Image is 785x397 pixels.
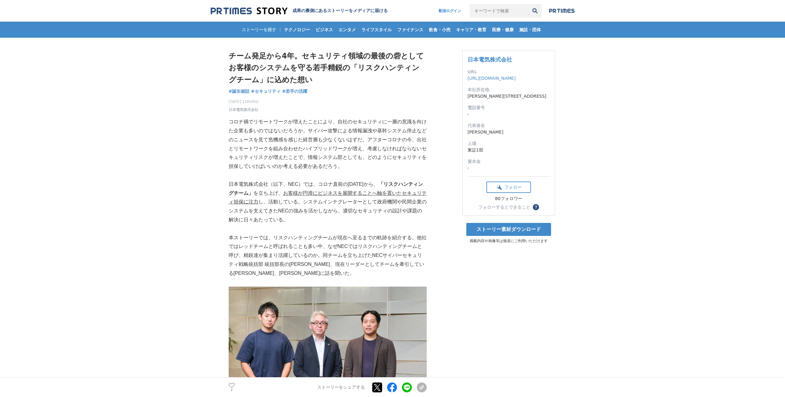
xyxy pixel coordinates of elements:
img: prtimes [549,8,575,13]
dt: 電話番号 [468,105,550,111]
span: テクノロジー [282,27,313,32]
span: 医療・健康 [490,27,516,32]
dd: [PERSON_NAME] [468,129,550,135]
a: 日本電気株式会社 [229,107,258,113]
input: キーワードで検索 [470,4,528,18]
a: ビジネス [313,22,335,38]
a: [URL][DOMAIN_NAME] [468,76,516,81]
h2: 成果の裏側にあるストーリーをメディアに届ける [292,8,388,14]
a: 配信ログイン [433,4,467,18]
dd: - [468,165,550,171]
a: 医療・健康 [490,22,516,38]
span: 飲食・小売 [426,27,453,32]
a: #誕生秘話 [229,88,250,95]
dt: 資本金 [468,158,550,165]
img: 成果の裏側にあるストーリーをメディアに届ける [211,7,287,15]
dt: URL [468,69,550,75]
button: フォロー [486,181,531,193]
dt: 本社所在地 [468,87,550,93]
a: ストーリー素材ダウンロード [466,223,551,236]
span: #若手の活躍 [282,88,308,94]
a: 日本電気株式会社 [468,56,512,63]
span: ？ [534,205,538,209]
p: ストーリーをシェアする [317,385,365,390]
dt: 代表者名 [468,122,550,129]
span: ライフスタイル [359,27,394,32]
u: お客様が円滑にビジネスを展開することへ軸を置いたセキュリティ担保に注力 [229,190,427,205]
p: 日本電気株式会社（以下、NEC）では、コロナ直前の[DATE]から、 を立ち上げ、 し、活動している。システムインテグレーターとして政府機関や民間企業のシステムを支えてきたNECの強みを活かしな... [229,180,427,224]
span: [DATE] 11時00分 [229,99,259,105]
span: 施設・団体 [517,27,543,32]
button: ？ [533,204,539,210]
a: 飲食・小売 [426,22,453,38]
p: 7 [229,389,235,392]
dd: [PERSON_NAME][STREET_ADDRESS] [468,93,550,100]
a: #セキュリティ [251,88,281,95]
strong: 「リスクハンティングチーム」 [229,181,423,196]
button: 検索 [528,4,542,18]
a: キャリア・教育 [454,22,489,38]
span: キャリア・教育 [454,27,489,32]
dd: - [468,111,550,117]
a: テクノロジー [282,22,313,38]
span: #セキュリティ [251,88,281,94]
span: ファイナンス [395,27,426,32]
p: 掲載内容や画像等は報道にご利用いただけます [462,238,555,244]
h1: チーム発足から4年。セキュリティ領域の最後の砦としてお客様のシステムを守る若手精鋭の「リスクハンティングチーム」に込めた想い [229,50,427,86]
span: エンタメ [336,27,358,32]
dt: 上場 [468,140,550,147]
a: ファイナンス [395,22,426,38]
a: 成果の裏側にあるストーリーをメディアに届ける 成果の裏側にあるストーリーをメディアに届ける [211,7,388,15]
dd: 東証1部 [468,147,550,153]
a: エンタメ [336,22,358,38]
p: 本ストーリーでは、リスクハンティングチームが現在へ至るまでの軌跡を紹介する。他社ではレッドチームと呼ばれることも多い中、なぜNECではリスクハンティングチームと呼び、精鋭達が集まり活躍しているの... [229,233,427,278]
div: 80フォロワー [486,196,531,202]
a: ライフスタイル [359,22,394,38]
div: フォローするとできること [478,205,530,209]
span: ビジネス [313,27,335,32]
p: コロナ禍でリモートワークが増えたことにより、自社のセキュリティに一層の意識を向けた企業も多いのではないだろうか。サイバー攻撃による情報漏洩や基幹システム停止などのニュースを見て危機感を感じた経営... [229,117,427,171]
a: 施設・団体 [517,22,543,38]
span: #誕生秘話 [229,88,250,94]
a: #若手の活躍 [282,88,308,95]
